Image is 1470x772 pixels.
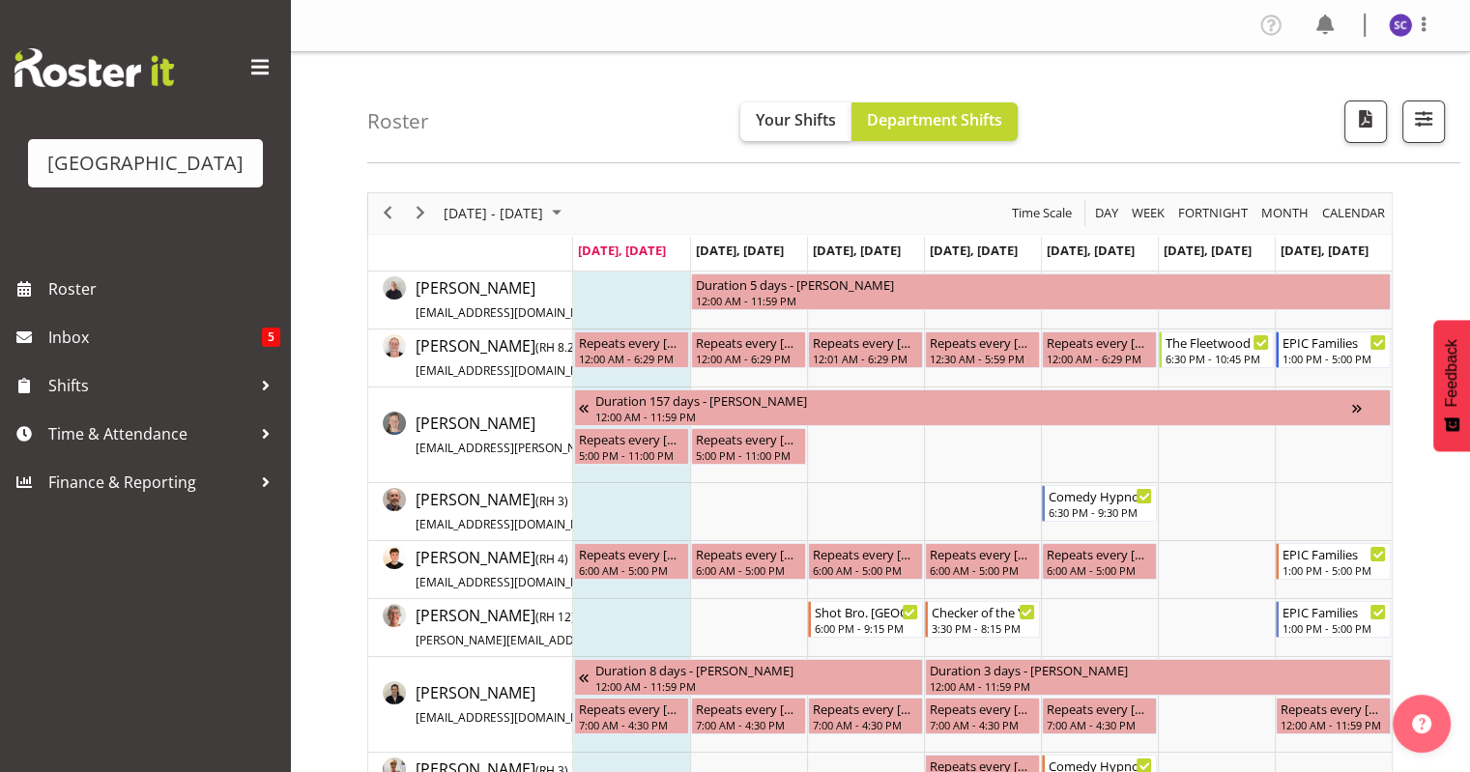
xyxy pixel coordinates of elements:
div: 7:00 AM - 4:30 PM [579,717,684,732]
div: Alec Were"s event - Comedy Hypnotist - Frankie Mac Begin From Friday, October 10, 2025 at 6:30:00... [1042,485,1157,522]
div: 6:00 AM - 5:00 PM [1047,562,1152,578]
div: Ailie Rundle"s event - Repeats every monday, tuesday - Ailie Rundle Begin From Monday, October 6,... [574,428,689,465]
div: 5:00 PM - 11:00 PM [696,447,801,463]
div: 3:30 PM - 8:15 PM [932,620,1035,636]
span: [PERSON_NAME] [416,277,692,322]
div: Comedy Hypnotist - [PERSON_NAME] [1049,486,1152,505]
div: Amanda Clark"s event - Shot Bro. GA. (No Bar) Begin From Wednesday, October 8, 2025 at 6:00:00 PM... [808,601,923,638]
div: Duration 5 days - [PERSON_NAME] [696,274,1386,294]
div: 12:00 AM - 11:59 PM [595,409,1352,424]
div: 12:00 AM - 11:59 PM [930,678,1386,694]
td: Amy Duncanson resource [368,657,573,753]
div: 12:00 AM - 6:29 PM [579,351,684,366]
span: ( ) [535,609,575,625]
span: [EMAIL_ADDRESS][DOMAIN_NAME] [416,304,608,321]
button: Next [408,201,434,225]
div: Aiddie Carnihan"s event - Repeats every monday, tuesday, friday - Aiddie Carnihan Begin From Frid... [1042,331,1157,368]
div: Alex Freeman"s event - Repeats every monday, tuesday, wednesday, thursday, friday - Alex Freeman ... [808,543,923,580]
span: [EMAIL_ADDRESS][DOMAIN_NAME] [416,516,608,532]
div: Alex Freeman"s event - EPIC Families Begin From Sunday, October 12, 2025 at 1:00:00 PM GMT+13:00 ... [1276,543,1391,580]
a: [PERSON_NAME](RH 12)[PERSON_NAME][EMAIL_ADDRESS][PERSON_NAME][PERSON_NAME][DOMAIN_NAME] [416,604,958,650]
a: [PERSON_NAME](RH 4)[EMAIL_ADDRESS][DOMAIN_NAME] [416,546,685,592]
div: 12:30 AM - 5:59 PM [930,351,1035,366]
div: Aiddie Carnihan"s event - Repeats every monday, tuesday, friday - Aiddie Carnihan Begin From Mond... [574,331,689,368]
span: ( ) [535,551,568,567]
div: 7:00 AM - 4:30 PM [1047,717,1152,732]
div: 6:30 PM - 10:45 PM [1166,351,1269,366]
div: Repeats every [DATE], [DATE], [DATE], [DATE], [DATE] - [PERSON_NAME] [579,544,684,563]
h4: Roster [367,110,429,132]
span: [DATE], [DATE] [1281,242,1369,259]
a: [PERSON_NAME](RH 3)[EMAIL_ADDRESS][DOMAIN_NAME] [416,488,678,534]
div: Repeats every [DATE] - [PERSON_NAME] [930,332,1035,352]
div: 12:00 AM - 11:59 PM [1281,717,1386,732]
div: Duration 157 days - [PERSON_NAME] [595,390,1352,410]
div: Amy Duncanson"s event - Repeats every sunday - Amy Duncanson Begin From Sunday, October 12, 2025 ... [1276,698,1391,734]
span: Time Scale [1010,201,1074,225]
div: Repeats every [DATE], [DATE], [DATE], [DATE], [DATE] - [PERSON_NAME] [579,699,684,718]
div: 1:00 PM - 5:00 PM [1283,620,1386,636]
button: Timeline Month [1258,201,1312,225]
span: ( ) [535,493,568,509]
span: [PERSON_NAME] [416,547,685,591]
div: Ailie Rundle"s event - Duration 157 days - Ailie Rundle Begin From Wednesday, September 24, 2025 ... [574,389,1391,426]
img: skye-colonna9939.jpg [1389,14,1412,37]
div: [GEOGRAPHIC_DATA] [47,149,244,178]
span: Finance & Reporting [48,468,251,497]
button: Previous [375,201,401,225]
span: [EMAIL_ADDRESS][PERSON_NAME][DOMAIN_NAME] [416,440,699,456]
a: [PERSON_NAME](RH 8.25)[EMAIL_ADDRESS][DOMAIN_NAME] [416,334,685,381]
span: [PERSON_NAME] [416,335,685,380]
span: [DATE], [DATE] [1047,242,1135,259]
div: Ailie Rundle"s event - Repeats every monday, tuesday - Ailie Rundle Begin From Tuesday, October 7... [691,428,806,465]
span: [PERSON_NAME] [416,413,769,457]
span: [DATE] - [DATE] [442,201,545,225]
button: Your Shifts [740,102,851,141]
span: Roster [48,274,280,303]
img: help-xxl-2.png [1412,714,1431,733]
div: 12:00 AM - 6:29 PM [1047,351,1152,366]
div: Amy Duncanson"s event - Repeats every monday, tuesday, wednesday, thursday, friday - Amy Duncanso... [691,698,806,734]
div: Amy Duncanson"s event - Duration 8 days - Amy Duncanson Begin From Tuesday, September 30, 2025 at... [574,659,923,696]
span: Week [1130,201,1167,225]
div: 6:30 PM - 9:30 PM [1049,504,1152,520]
div: Repeats every [DATE], [DATE], [DATE], [DATE], [DATE] - [PERSON_NAME] [696,544,801,563]
span: Day [1093,201,1120,225]
a: [PERSON_NAME][EMAIL_ADDRESS][PERSON_NAME][DOMAIN_NAME] [416,412,769,458]
span: calendar [1320,201,1387,225]
div: 5:00 PM - 11:00 PM [579,447,684,463]
a: [PERSON_NAME][EMAIL_ADDRESS][DOMAIN_NAME] [416,276,692,323]
div: previous period [371,193,404,234]
div: Alex Freeman"s event - Repeats every monday, tuesday, wednesday, thursday, friday - Alex Freeman ... [574,543,689,580]
div: Repeats every [DATE], [DATE], [DATE] - [PERSON_NAME] [579,332,684,352]
button: Month [1319,201,1389,225]
div: Amanda Clark"s event - Checker of the Year Begin From Thursday, October 9, 2025 at 3:30:00 PM GMT... [925,601,1040,638]
span: Department Shifts [867,109,1002,130]
div: Repeats every [DATE], [DATE], [DATE], [DATE], [DATE] - [PERSON_NAME] [930,699,1035,718]
div: Repeats every [DATE], [DATE], [DATE] - [PERSON_NAME] [1047,332,1152,352]
div: Repeats every [DATE], [DATE], [DATE], [DATE], [DATE] - [PERSON_NAME] [930,544,1035,563]
div: Repeats every [DATE], [DATE], [DATE] - [PERSON_NAME] [696,332,801,352]
div: Repeats every [DATE], [DATE], [DATE], [DATE], [DATE] - [PERSON_NAME] [813,699,918,718]
div: Alex Freeman"s event - Repeats every monday, tuesday, wednesday, thursday, friday - Alex Freeman ... [925,543,1040,580]
div: 7:00 AM - 4:30 PM [696,717,801,732]
span: [DATE], [DATE] [696,242,784,259]
div: 6:00 AM - 5:00 PM [579,562,684,578]
div: Repeats every [DATE], [DATE], [DATE], [DATE], [DATE] - [PERSON_NAME] [696,699,801,718]
span: [EMAIL_ADDRESS][DOMAIN_NAME] [416,709,608,726]
div: 1:00 PM - 5:00 PM [1283,562,1386,578]
div: 6:00 AM - 5:00 PM [696,562,801,578]
div: 6:00 AM - 5:00 PM [930,562,1035,578]
div: 7:00 AM - 4:30 PM [813,717,918,732]
div: Repeats every [DATE], [DATE], [DATE], [DATE], [DATE] - [PERSON_NAME] [813,544,918,563]
div: Aiddie Carnihan"s event - The Fleetwood Mac Experience Begin From Saturday, October 11, 2025 at 6... [1159,331,1274,368]
div: 6:00 PM - 9:15 PM [815,620,918,636]
td: Ailie Rundle resource [368,387,573,483]
span: [EMAIL_ADDRESS][DOMAIN_NAME] [416,574,608,590]
div: Repeats every [DATE] - [PERSON_NAME] [813,332,918,352]
td: Aaron Smart resource [368,272,573,329]
span: [DATE], [DATE] [1164,242,1252,259]
div: Repeats every [DATE], [DATE], [DATE], [DATE], [DATE] - [PERSON_NAME] [1047,544,1152,563]
div: Alex Freeman"s event - Repeats every monday, tuesday, wednesday, thursday, friday - Alex Freeman ... [1042,543,1157,580]
button: Feedback - Show survey [1433,320,1470,451]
